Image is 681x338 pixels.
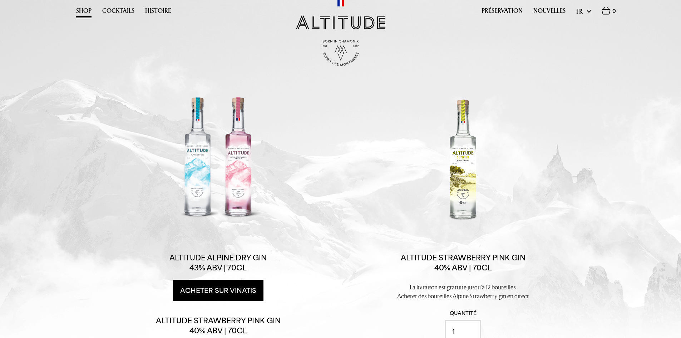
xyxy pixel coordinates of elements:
[602,7,616,19] a: 0
[602,7,611,15] img: Basket
[156,315,281,335] p: Altitude Strawberry Pink Gin 40% ABV | 70cl
[102,7,134,18] a: Cocktails
[173,280,263,301] a: Acheter sur Vinatis
[401,253,525,273] p: Altitude Strawberry Pink Gin 40% ABV | 70cl
[374,292,552,300] p: Acheter des bouteilles Alpine Strawberry gin en direct
[533,7,566,18] a: Nouvelles
[374,283,552,292] p: La livraison est gratuite jusqu'à 12 bouteilles.
[296,15,385,29] img: Altitude Gin
[482,7,523,18] a: Préservation
[145,7,171,18] a: Histoire
[156,253,281,273] p: Altitude Alpine Dry Gin 43% ABV | 70cl
[323,40,359,66] img: Born in Chamonix - Est. 2017 - Espirit des Montagnes
[374,310,552,317] label: Quantité
[76,7,92,18] a: Shop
